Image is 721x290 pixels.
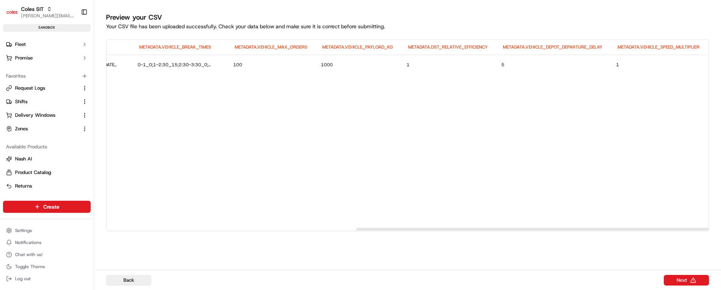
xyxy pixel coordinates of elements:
span: Pylon [75,128,91,133]
button: Toggle Theme [3,261,91,272]
span: 5 [501,62,504,68]
span: 1 [407,62,410,68]
span: Chat with us! [15,252,43,258]
span: 1000 [321,62,333,68]
a: Shifts [6,98,79,105]
div: Favorites [3,70,91,82]
button: Nash AI [3,153,91,165]
p: Your CSV file has been uploaded successfully. Check your data below and make sure it is correct b... [106,23,709,30]
span: Zones [15,125,28,132]
input: Got a question? Start typing here... [20,49,135,56]
a: Powered byPylon [53,127,91,133]
span: Knowledge Base [15,109,58,117]
button: Next [664,275,709,285]
a: 💻API Documentation [61,106,124,120]
button: Notifications [3,237,91,248]
button: Start new chat [128,74,137,83]
img: Nash [8,8,23,23]
button: Product Catalog [3,166,91,179]
button: Zones [3,123,91,135]
button: Delivery Windows [3,109,91,121]
button: Shifts [3,96,91,108]
a: Request Logs [6,85,79,92]
img: 1736555255976-a54dd68f-1ca7-489b-9aae-adbdc363a1c4 [8,72,21,85]
button: Promise [3,52,91,64]
h1: Preview your CSV [106,12,709,23]
span: Product Catalog [15,169,51,176]
span: METADATA.VEHICLE_PAYLOAD_KG [322,44,393,50]
button: [PERSON_NAME][EMAIL_ADDRESS][PERSON_NAME][PERSON_NAME][DOMAIN_NAME] [21,13,75,19]
span: METADATA.VEHICLE_SPEED_MULTIPLIER [618,44,700,50]
span: Settings [15,227,32,234]
span: Delivery Windows [15,112,55,119]
span: METADATA.VEHICLE_DEPOT_DEPARTURE_DELAY [503,44,603,50]
button: Edit METADATA.VEHICLE_MAX_ORDERS value [233,62,309,68]
span: Returns [15,183,32,189]
div: Available Products [3,141,91,153]
p: Welcome 👋 [8,30,137,42]
a: Delivery Windows [6,112,79,119]
button: Settings [3,225,91,236]
button: Log out [3,273,91,284]
span: METADATA.VEHICLE_BREAK_TIMES [139,44,211,50]
button: Coles SIT [21,5,44,13]
button: Fleet [3,38,91,50]
span: 0-1_0;1-2:30_15;2:30-3:30_0;3:30-5_30;5-6_0;6-7:30_15;7:30-9:15_0 [138,62,213,68]
button: Edit METADATA.DST_RELATIVE_EFFICIENCY value [407,62,489,68]
span: Promise [15,55,33,61]
span: 1 [616,62,619,68]
span: 100 [233,62,242,68]
div: 💻 [64,110,70,116]
div: 📗 [8,110,14,116]
a: Zones [6,125,79,132]
button: Back [106,275,151,285]
button: Request Logs [3,82,91,94]
button: Edit METADATA.VEHICLE_SPEED_MULTIPLIER value [616,62,701,68]
a: Product Catalog [6,169,88,176]
span: Shifts [15,98,27,105]
span: Notifications [15,240,41,246]
button: Returns [3,180,91,192]
div: sandbox [3,24,91,32]
span: Toggle Theme [15,264,45,270]
a: Returns [6,183,88,189]
span: Fleet [15,41,26,48]
a: Nash AI [6,156,88,162]
span: Request Logs [15,85,45,92]
button: Chat with us! [3,249,91,260]
div: We're available if you need us! [26,79,95,85]
a: 📗Knowledge Base [5,106,61,120]
span: METADATA.DST_RELATIVE_EFFICIENCY [408,44,488,50]
span: Create [43,203,59,211]
button: Edit METADATA.VEHICLE_DEPOT_DEPARTURE_DELAY value [501,62,604,68]
span: Log out [15,276,30,282]
button: Coles SITColes SIT[PERSON_NAME][EMAIL_ADDRESS][PERSON_NAME][PERSON_NAME][DOMAIN_NAME] [3,3,78,21]
div: Start new chat [26,72,123,79]
button: Create [3,201,91,213]
button: Edit METADATA.VEHICLE_PAYLOAD_KG value [321,62,395,68]
span: Nash AI [15,156,32,162]
span: METADATA.VEHICLE_MAX_ORDERS [235,44,307,50]
span: API Documentation [71,109,121,117]
img: Coles SIT [6,6,18,18]
button: Edit METADATA.VEHICLE_BREAK_TIMES value [138,62,221,68]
